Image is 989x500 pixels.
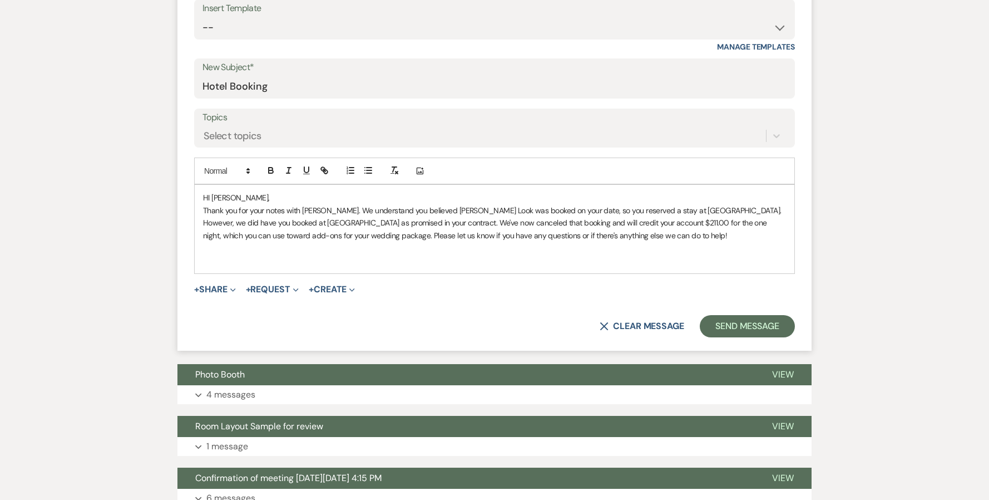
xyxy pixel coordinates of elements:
[754,468,812,489] button: View
[600,322,684,331] button: Clear message
[194,285,236,294] button: Share
[177,468,754,489] button: Confirmation of meeting [DATE][DATE] 4:15 PM
[203,204,786,242] p: Thank you for your notes with [PERSON_NAME]. We understand you believed [PERSON_NAME] Look was bo...
[202,60,787,76] label: New Subject*
[202,1,787,17] div: Insert Template
[206,439,248,454] p: 1 message
[195,472,382,484] span: Confirmation of meeting [DATE][DATE] 4:15 PM
[202,110,787,126] label: Topics
[177,385,812,404] button: 4 messages
[177,364,754,385] button: Photo Booth
[246,285,299,294] button: Request
[177,437,812,456] button: 1 message
[246,285,251,294] span: +
[203,192,786,204] p: HI [PERSON_NAME],
[772,369,794,380] span: View
[754,364,812,385] button: View
[204,129,261,144] div: Select topics
[194,285,199,294] span: +
[195,420,323,432] span: Room Layout Sample for review
[717,42,795,52] a: Manage Templates
[206,388,255,402] p: 4 messages
[772,472,794,484] span: View
[177,416,754,437] button: Room Layout Sample for review
[772,420,794,432] span: View
[195,369,245,380] span: Photo Booth
[754,416,812,437] button: View
[700,315,795,337] button: Send Message
[309,285,355,294] button: Create
[309,285,314,294] span: +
